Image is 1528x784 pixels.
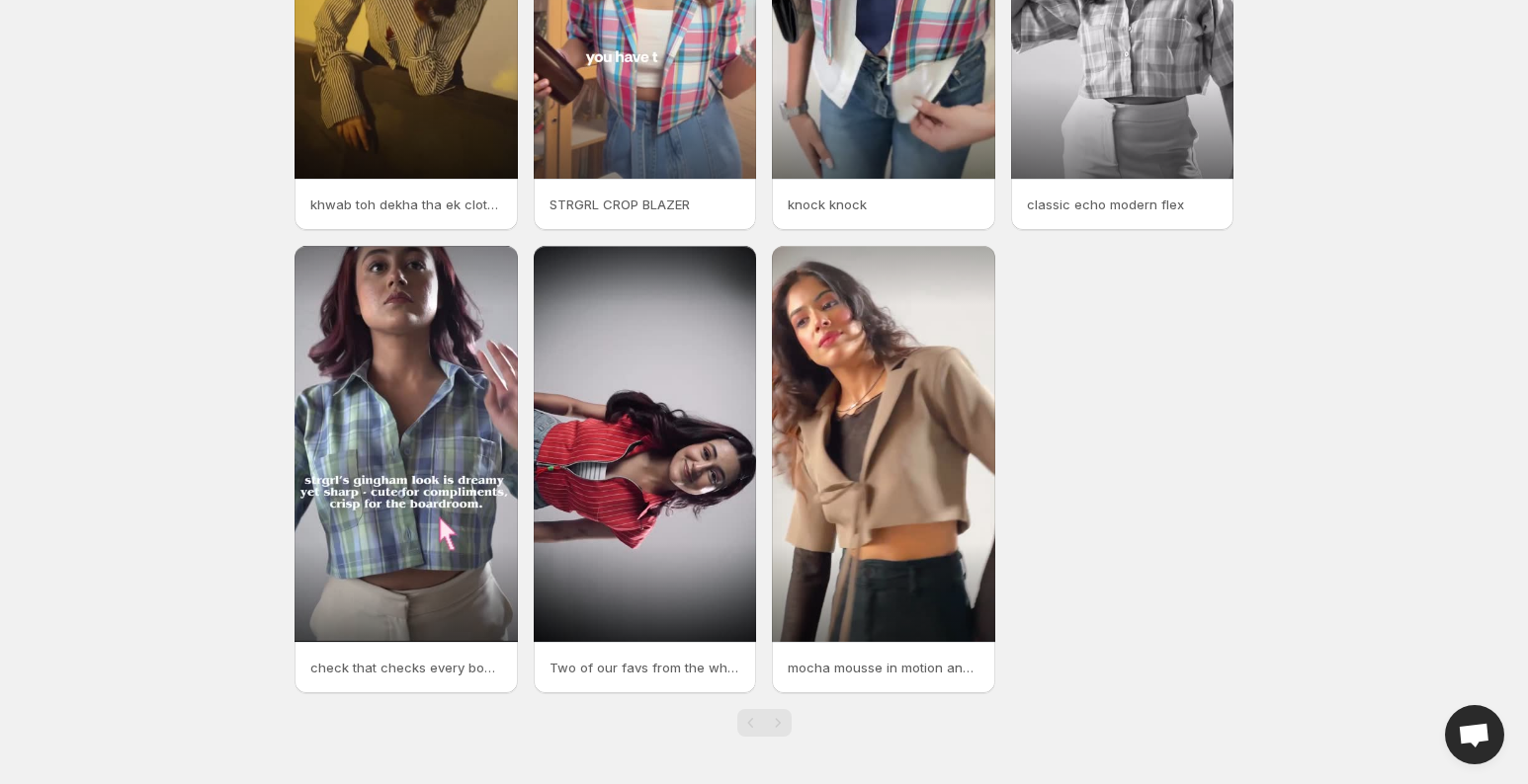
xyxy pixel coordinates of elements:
p: STRGRL CROP BLAZER [550,195,741,214]
nav: Pagination [737,709,792,737]
p: khwab toh dekha tha ek clothing brand own karne ka [310,195,502,214]
p: Two of our favs from the whole collection visit [GEOGRAPHIC_DATA] [550,658,741,677]
p: mocha mousse in motion and fashion shop this years colour now on strgrl [788,658,979,677]
p: classic echo modern flex [1027,195,1219,214]
div: Open chat [1445,705,1504,764]
p: check that checks every box shop gingham crop shirt now on strgrl [310,658,502,677]
p: knock knock [788,195,979,214]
